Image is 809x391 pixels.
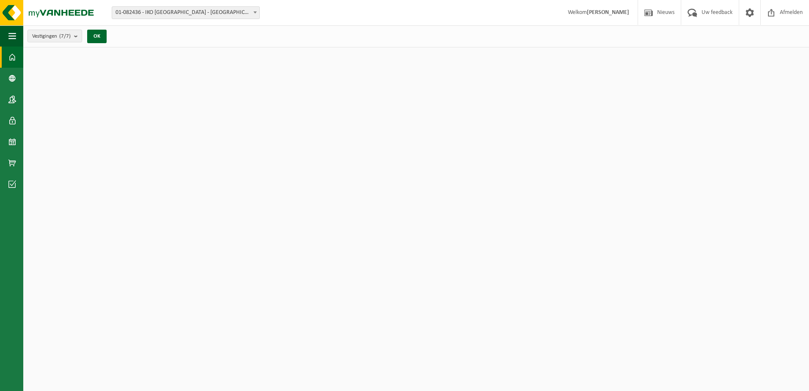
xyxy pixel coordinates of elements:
button: Vestigingen(7/7) [28,30,82,42]
count: (7/7) [59,33,71,39]
span: Vestigingen [32,30,71,43]
button: OK [87,30,107,43]
span: 01-082436 - IKO NV - ANTWERPEN [112,7,259,19]
span: 01-082436 - IKO NV - ANTWERPEN [112,6,260,19]
strong: [PERSON_NAME] [587,9,629,16]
